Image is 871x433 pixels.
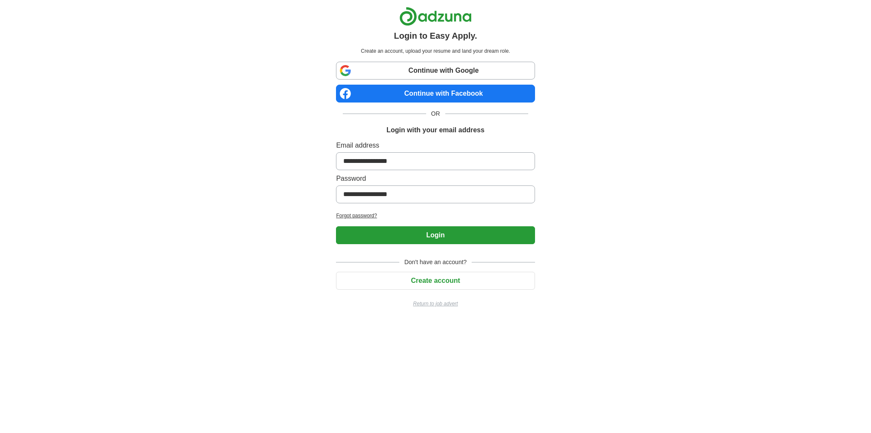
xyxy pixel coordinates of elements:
p: Create an account, upload your resume and land your dream role. [338,47,533,55]
img: Adzuna logo [399,7,472,26]
span: Don't have an account? [399,258,472,267]
h1: Login to Easy Apply. [394,29,477,42]
label: Email address [336,140,535,151]
h1: Login with your email address [387,125,484,135]
a: Forgot password? [336,212,535,219]
button: Login [336,226,535,244]
label: Password [336,174,535,184]
a: Continue with Facebook [336,85,535,103]
a: Create account [336,277,535,284]
span: OR [426,109,445,118]
a: Return to job advert [336,300,535,308]
button: Create account [336,272,535,290]
a: Continue with Google [336,62,535,80]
